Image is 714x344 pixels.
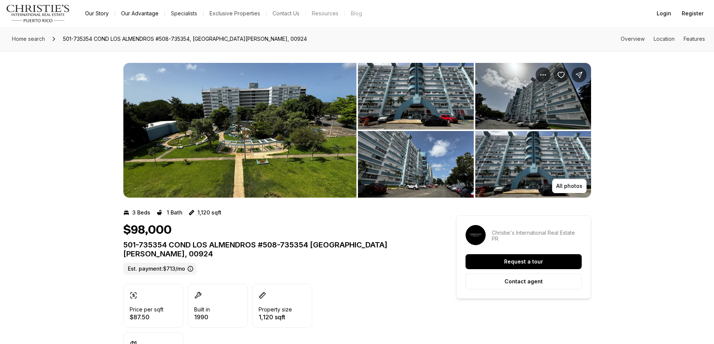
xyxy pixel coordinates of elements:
nav: Page section menu [621,36,705,42]
button: View image gallery [358,63,474,130]
button: Register [677,6,708,21]
a: Home search [9,33,48,45]
p: Christie's International Real Estate PR [492,230,582,242]
li: 1 of 10 [123,63,356,198]
button: Contact Us [266,8,305,19]
a: Skip to: Overview [621,36,645,42]
a: Specialists [165,8,203,19]
span: Register [682,10,704,16]
button: Contact agent [466,274,582,289]
button: All photos [552,179,587,193]
button: View image gallery [475,131,591,198]
p: Property size [259,307,292,313]
button: Share Property: 501-735354 COND LOS ALMENDROS #508-735354 [572,67,587,82]
a: Skip to: Features [684,36,705,42]
p: Price per sqft [130,307,163,313]
button: View image gallery [358,131,474,198]
p: 1,120 sqft [259,314,292,320]
button: Login [652,6,676,21]
button: Property options [536,67,551,82]
div: Listing Photos [123,63,591,198]
a: Blog [345,8,368,19]
span: 501-735354 COND LOS ALMENDROS #508-735354, [GEOGRAPHIC_DATA][PERSON_NAME], 00924 [60,33,310,45]
p: 3 Beds [132,210,150,216]
span: Login [657,10,671,16]
p: $87.50 [130,314,163,320]
a: Skip to: Location [654,36,675,42]
img: logo [6,4,70,22]
button: Save Property: 501-735354 COND LOS ALMENDROS #508-735354 [554,67,569,82]
a: Resources [306,8,344,19]
button: Request a tour [466,254,582,269]
p: Contact agent [504,278,543,284]
a: Our Advantage [115,8,165,19]
p: Request a tour [504,259,543,265]
p: Built in [194,307,210,313]
li: 2 of 10 [358,63,591,198]
h1: $98,000 [123,223,172,237]
a: Exclusive Properties [204,8,266,19]
button: View image gallery [475,63,591,130]
p: All photos [556,183,582,189]
button: View image gallery [123,63,356,198]
p: 501-735354 COND LOS ALMENDROS #508-735354 [GEOGRAPHIC_DATA][PERSON_NAME], 00924 [123,240,429,258]
p: 1,120 sqft [198,210,222,216]
a: Our Story [79,8,115,19]
span: Home search [12,36,45,42]
p: 1 Bath [167,210,183,216]
label: Est. payment: $713/mo [123,263,196,275]
p: 1990 [194,314,210,320]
